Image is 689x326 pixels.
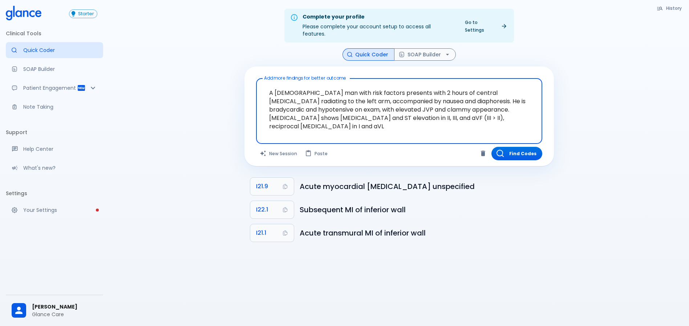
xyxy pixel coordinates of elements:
[6,25,103,42] li: Clinical Tools
[261,81,537,129] textarea: A [DEMOGRAPHIC_DATA] man with risk factors presents with 2 hours of central [MEDICAL_DATA] radiat...
[303,13,455,21] div: Complete your profile
[256,228,266,238] span: I21.1
[32,303,97,311] span: [PERSON_NAME]
[6,99,103,115] a: Advanced note-taking
[23,65,97,73] p: SOAP Builder
[69,9,103,18] a: Click to view or change your subscription
[394,48,456,61] button: SOAP Builder
[653,3,686,13] button: History
[478,148,489,159] button: Clear
[6,42,103,58] a: Moramiz: Find ICD10AM codes instantly
[256,181,268,192] span: I21.9
[6,141,103,157] a: Get help from our support team
[300,227,548,239] h6: Acute transmural myocardial infarction of inferior wall
[491,147,542,160] button: Find Codes
[23,84,77,92] p: Patient Engagement
[301,147,332,160] button: Paste from clipboard
[6,202,103,218] a: Please complete account setup
[6,160,103,176] div: Recent updates and feature releases
[250,178,294,195] button: Copy Code I21.9 to clipboard
[300,181,548,192] h6: Acute myocardial infarction, unspecified
[69,9,97,18] button: Starter
[6,80,103,96] div: Patient Reports & Referrals
[250,224,294,242] button: Copy Code I21.1 to clipboard
[75,11,97,17] span: Starter
[23,164,97,172] p: What's new?
[256,147,301,160] button: Clears all inputs and results.
[343,48,394,61] button: Quick Coder
[6,124,103,141] li: Support
[256,205,268,215] span: I22.1
[23,47,97,54] p: Quick Coder
[6,185,103,202] li: Settings
[6,61,103,77] a: Docugen: Compose a clinical documentation in seconds
[300,204,548,216] h6: Subsequent myocardial infarction of inferior wall
[250,201,294,218] button: Copy Code I22.1 to clipboard
[23,206,97,214] p: Your Settings
[461,17,511,35] a: Go to Settings
[23,103,97,110] p: Note Taking
[303,11,455,40] div: Please complete your account setup to access all features.
[32,311,97,318] p: Glance Care
[23,145,97,153] p: Help Center
[6,298,103,323] div: [PERSON_NAME]Glance Care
